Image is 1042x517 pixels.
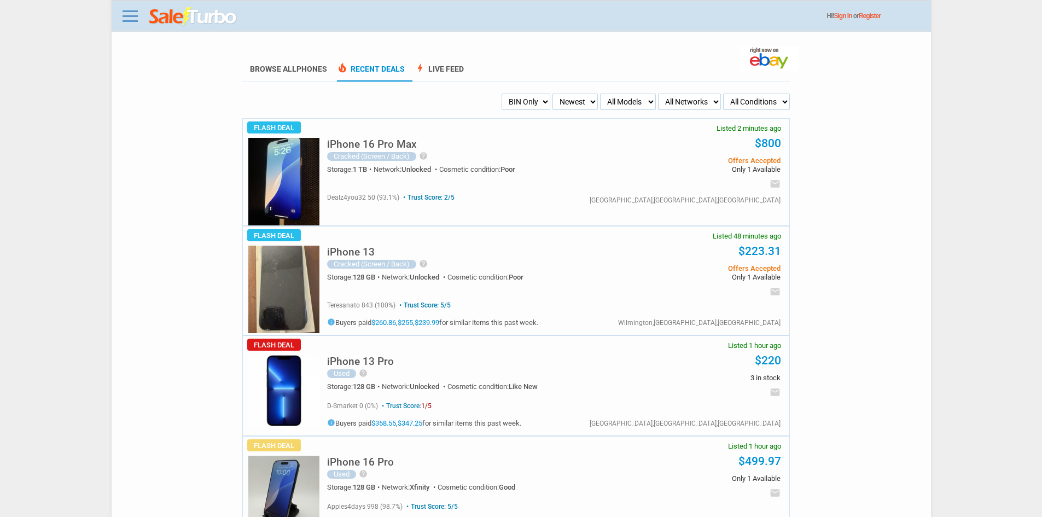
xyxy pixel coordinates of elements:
[398,318,413,327] a: $255
[327,249,375,257] a: iPhone 13
[359,469,368,478] i: help
[500,165,515,173] span: Poor
[728,443,781,450] span: Listed 1 hour ago
[419,259,428,268] i: help
[770,387,781,398] i: email
[353,483,375,491] span: 128 GB
[615,157,780,164] span: Offers Accepted
[382,274,447,281] div: Network:
[327,459,394,467] a: iPhone 16 Pro
[250,65,327,73] a: Browse AllPhones
[382,484,438,491] div: Network:
[717,125,781,132] span: Listed 2 minutes ago
[404,503,458,510] span: Trust Score: 5/5
[327,457,394,467] h5: iPhone 16 Pro
[248,246,319,333] img: s-l225.jpg
[337,65,405,82] a: local_fire_departmentRecent Deals
[447,274,523,281] div: Cosmetic condition:
[447,383,538,390] div: Cosmetic condition:
[327,383,382,390] div: Storage:
[327,356,394,367] h5: iPhone 13 Pro
[615,166,780,173] span: Only 1 Available
[327,503,403,510] span: apples4days 998 (98.7%)
[327,166,374,173] div: Storage:
[615,274,780,281] span: Only 1 Available
[327,141,417,149] a: iPhone 16 Pro Max
[615,265,780,272] span: Offers Accepted
[359,369,368,377] i: help
[499,483,515,491] span: Good
[738,455,781,468] a: $499.97
[615,374,780,381] span: 3 in stock
[770,178,781,189] i: email
[859,12,881,20] a: Register
[618,320,781,326] div: Wilmington,[GEOGRAPHIC_DATA],[GEOGRAPHIC_DATA]
[327,152,416,161] div: Cracked (Screen / Back)
[410,483,429,491] span: Xfinity
[421,402,432,410] span: 1/5
[327,194,399,201] span: dealz4you32 50 (93.1%)
[327,419,521,427] h5: Buyers paid , for similar items this past week.
[509,382,538,391] span: Like New
[398,419,422,427] a: $347.25
[327,402,378,410] span: d-smarket 0 (0%)
[590,197,781,204] div: [GEOGRAPHIC_DATA],[GEOGRAPHIC_DATA],[GEOGRAPHIC_DATA]
[834,12,852,20] a: Sign In
[327,247,375,257] h5: iPhone 13
[247,121,301,133] span: Flash Deal
[738,245,781,258] a: $223.31
[149,7,237,27] img: saleturbo.com - Online Deals and Discount Coupons
[755,137,781,150] a: $800
[380,402,432,410] span: Trust Score:
[248,355,319,426] img: s-l225.jpg
[327,358,394,367] a: iPhone 13 Pro
[353,165,367,173] span: 1 TB
[415,62,426,73] span: bolt
[296,65,327,73] span: Phones
[247,439,301,451] span: Flash Deal
[247,229,301,241] span: Flash Deal
[770,286,781,297] i: email
[327,369,356,378] div: Used
[371,318,396,327] a: $260.86
[509,273,523,281] span: Poor
[401,165,431,173] span: Unlocked
[327,139,417,149] h5: iPhone 16 Pro Max
[353,273,375,281] span: 128 GB
[770,487,781,498] i: email
[397,301,451,309] span: Trust Score: 5/5
[371,419,396,427] a: $358.55
[713,233,781,240] span: Listed 48 minutes ago
[410,273,439,281] span: Unlocked
[248,138,319,225] img: s-l225.jpg
[353,382,375,391] span: 128 GB
[728,342,781,349] span: Listed 1 hour ago
[382,383,447,390] div: Network:
[853,12,881,20] span: or
[247,339,301,351] span: Flash Deal
[827,12,834,20] span: Hi!
[327,260,416,269] div: Cracked (Screen / Back)
[419,152,428,160] i: help
[327,301,395,309] span: teresanato 843 (100%)
[590,420,781,427] div: [GEOGRAPHIC_DATA],[GEOGRAPHIC_DATA],[GEOGRAPHIC_DATA]
[327,484,382,491] div: Storage:
[327,318,538,326] h5: Buyers paid , , for similar items this past week.
[374,166,439,173] div: Network:
[415,65,464,82] a: boltLive Feed
[327,318,335,326] i: info
[615,475,780,482] span: Only 1 Available
[439,166,515,173] div: Cosmetic condition:
[755,354,781,367] a: $220
[410,382,439,391] span: Unlocked
[327,419,335,427] i: info
[337,62,348,73] span: local_fire_department
[327,470,356,479] div: Used
[327,274,382,281] div: Storage:
[438,484,515,491] div: Cosmetic condition:
[415,318,439,327] a: $239.99
[401,194,455,201] span: Trust Score: 2/5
